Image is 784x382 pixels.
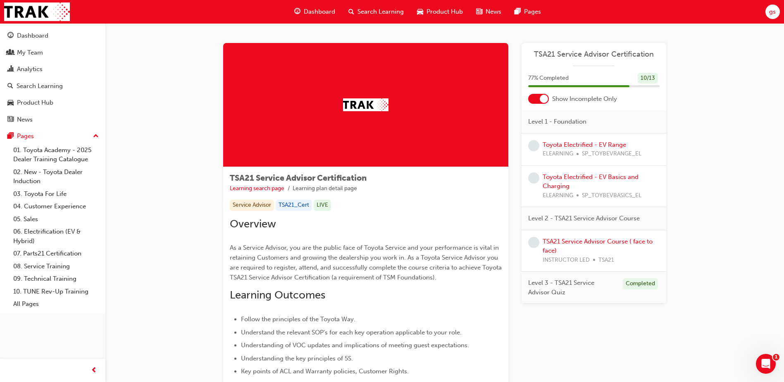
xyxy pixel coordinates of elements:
[543,238,653,255] a: TSA21 Service Advisor Course ( face to face)
[17,115,33,124] div: News
[524,7,541,17] span: Pages
[552,94,617,104] span: Show Incomplete Only
[528,117,586,127] span: Level 1 - Foundation
[288,3,342,20] a: guage-iconDashboard
[357,7,404,17] span: Search Learning
[528,278,616,297] span: Level 3 - TSA21 Service Advisor Quiz
[3,129,102,144] button: Pages
[476,7,482,17] span: news-icon
[756,354,776,374] iframe: Intercom live chat
[241,315,355,323] span: Follow the principles of the Toyota Way.
[276,200,312,211] div: TSA21_Cert
[10,298,102,310] a: All Pages
[3,26,102,129] button: DashboardMy TeamAnalyticsSearch LearningProduct HubNews
[17,81,63,91] div: Search Learning
[348,7,354,17] span: search-icon
[3,79,102,94] a: Search Learning
[528,140,539,151] span: learningRecordVerb_NONE-icon
[230,289,325,301] span: Learning Outcomes
[765,5,780,19] button: gs
[314,200,331,211] div: LIVE
[10,188,102,201] a: 03. Toyota For Life
[230,244,503,281] span: As a Service Advisor, you are the public face of Toyota Service and your performance is vital in ...
[304,7,335,17] span: Dashboard
[417,7,423,17] span: car-icon
[427,7,463,17] span: Product Hub
[7,116,14,124] span: news-icon
[343,98,388,111] img: Trak
[10,166,102,188] a: 02. New - Toyota Dealer Induction
[543,173,639,190] a: Toyota Electrified - EV Basics and Charging
[10,285,102,298] a: 10. TUNE Rev-Up Training
[17,64,43,74] div: Analytics
[528,237,539,248] span: learningRecordVerb_NONE-icon
[3,95,102,110] a: Product Hub
[10,260,102,273] a: 08. Service Training
[3,28,102,43] a: Dashboard
[3,45,102,60] a: My Team
[230,173,367,183] span: TSA21 Service Advisor Certification
[410,3,469,20] a: car-iconProduct Hub
[7,66,14,73] span: chart-icon
[17,48,43,57] div: My Team
[241,368,409,375] span: Key points of ACL and Warranty policies, Customer Rights.
[515,7,521,17] span: pages-icon
[4,2,70,21] img: Trak
[543,141,626,148] a: Toyota Electrified - EV Range
[230,217,276,230] span: Overview
[528,214,640,223] span: Level 2 - TSA21 Service Advisor Course
[230,200,274,211] div: Service Advisor
[241,355,353,362] span: Understanding the key principles of 5S.
[17,31,48,41] div: Dashboard
[769,7,776,17] span: gs
[10,144,102,166] a: 01. Toyota Academy - 2025 Dealer Training Catalogue
[528,172,539,184] span: learningRecordVerb_NONE-icon
[623,278,658,289] div: Completed
[17,131,34,141] div: Pages
[7,99,14,107] span: car-icon
[543,255,590,265] span: INSTRUCTOR LED
[342,3,410,20] a: search-iconSearch Learning
[508,3,548,20] a: pages-iconPages
[10,225,102,247] a: 06. Electrification (EV & Hybrid)
[773,354,779,361] span: 1
[293,184,357,193] li: Learning plan detail page
[7,83,13,90] span: search-icon
[582,149,641,159] span: SP_TOYBEVRANGE_EL
[528,50,660,59] a: TSA21 Service Advisor Certification
[10,247,102,260] a: 07. Parts21 Certification
[7,32,14,40] span: guage-icon
[93,131,99,142] span: up-icon
[543,149,573,159] span: ELEARNING
[7,133,14,140] span: pages-icon
[3,112,102,127] a: News
[91,365,97,376] span: prev-icon
[469,3,508,20] a: news-iconNews
[294,7,300,17] span: guage-icon
[241,329,462,336] span: Understand the relevant SOP's for each key operation applicable to your role.
[10,200,102,213] a: 04. Customer Experience
[7,49,14,57] span: people-icon
[10,213,102,226] a: 05. Sales
[543,191,573,201] span: ELEARNING
[3,62,102,77] a: Analytics
[17,98,53,107] div: Product Hub
[598,255,614,265] span: TSA21
[241,341,469,349] span: Understanding of VOC updates and implications of meeting guest expectations.
[582,191,641,201] span: SP_TOYBEVBASICS_EL
[10,272,102,285] a: 09. Technical Training
[528,74,569,83] span: 77 % Completed
[230,185,284,192] a: Learning search page
[638,73,658,84] div: 10 / 13
[486,7,501,17] span: News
